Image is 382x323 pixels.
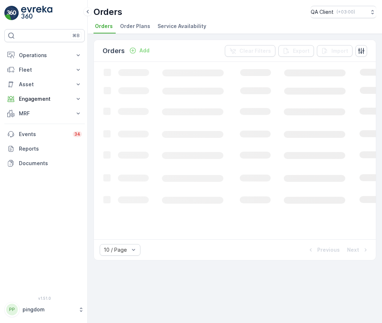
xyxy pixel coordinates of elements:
[19,145,82,152] p: Reports
[103,46,125,56] p: Orders
[4,141,85,156] a: Reports
[19,110,70,117] p: MRF
[4,156,85,171] a: Documents
[19,81,70,88] p: Asset
[4,6,19,20] img: logo
[21,6,52,20] img: logo_light-DOdMpM7g.png
[74,131,80,137] p: 34
[337,9,355,15] p: ( +03:00 )
[4,48,85,63] button: Operations
[311,6,376,18] button: QA Client(+03:00)
[293,47,310,55] p: Export
[19,95,70,103] p: Engagement
[19,131,68,138] p: Events
[239,47,271,55] p: Clear Filters
[225,45,275,57] button: Clear Filters
[23,306,75,313] p: pingdom
[4,127,85,141] a: Events34
[4,296,85,300] span: v 1.51.0
[4,302,85,317] button: PPpingdom
[317,246,340,254] p: Previous
[4,63,85,77] button: Fleet
[72,33,80,39] p: ⌘B
[93,6,122,18] p: Orders
[19,66,70,73] p: Fleet
[4,77,85,92] button: Asset
[6,304,18,315] div: PP
[158,23,206,30] span: Service Availability
[95,23,113,30] span: Orders
[346,246,370,254] button: Next
[306,246,341,254] button: Previous
[331,47,348,55] p: Import
[4,106,85,121] button: MRF
[4,92,85,106] button: Engagement
[278,45,314,57] button: Export
[317,45,353,57] button: Import
[126,46,152,55] button: Add
[311,8,334,16] p: QA Client
[19,160,82,167] p: Documents
[347,246,359,254] p: Next
[19,52,70,59] p: Operations
[139,47,150,54] p: Add
[120,23,150,30] span: Order Plans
